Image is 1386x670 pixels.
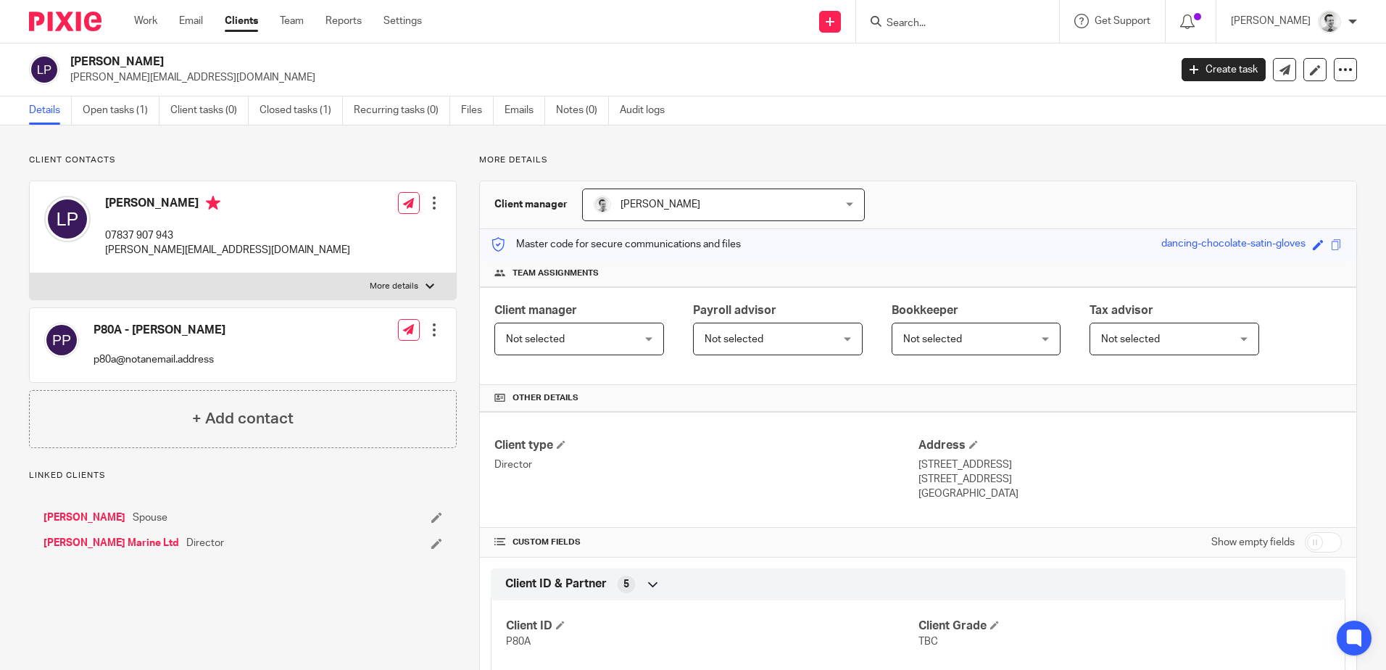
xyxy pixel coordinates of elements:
[918,487,1342,501] p: [GEOGRAPHIC_DATA]
[354,96,450,125] a: Recurring tasks (0)
[479,154,1357,166] p: More details
[29,154,457,166] p: Client contacts
[105,228,350,243] p: 07837 907 943
[506,619,918,634] h4: Client ID
[44,323,79,357] img: svg%3E
[885,17,1016,30] input: Search
[494,305,577,316] span: Client manager
[494,458,918,472] p: Director
[94,352,225,367] p: p80a@notanemail.address
[83,96,159,125] a: Open tasks (1)
[134,14,157,28] a: Work
[1090,305,1153,316] span: Tax advisor
[918,472,1342,487] p: [STREET_ADDRESS]
[94,323,225,338] h4: P80A - [PERSON_NAME]
[1161,236,1306,253] div: dancing-chocolate-satin-gloves
[594,196,611,213] img: Andy_2025.jpg
[491,237,741,252] p: Master code for secure communications and files
[892,305,958,316] span: Bookkeeper
[1231,14,1311,28] p: [PERSON_NAME]
[461,96,494,125] a: Files
[918,637,938,647] span: TBC
[918,619,1330,634] h4: Client Grade
[179,14,203,28] a: Email
[1318,10,1341,33] img: Andy_2025.jpg
[325,14,362,28] a: Reports
[903,334,962,344] span: Not selected
[29,470,457,481] p: Linked clients
[506,334,565,344] span: Not selected
[186,536,224,550] span: Director
[621,199,700,210] span: [PERSON_NAME]
[170,96,249,125] a: Client tasks (0)
[620,96,676,125] a: Audit logs
[133,510,167,525] span: Spouse
[105,196,350,214] h4: [PERSON_NAME]
[43,510,125,525] a: [PERSON_NAME]
[513,392,578,404] span: Other details
[556,96,609,125] a: Notes (0)
[29,12,101,31] img: Pixie
[29,96,72,125] a: Details
[705,334,763,344] span: Not selected
[206,196,220,210] i: Primary
[494,197,568,212] h3: Client manager
[192,408,294,430] h4: + Add contact
[505,576,607,592] span: Client ID & Partner
[70,70,1160,85] p: [PERSON_NAME][EMAIL_ADDRESS][DOMAIN_NAME]
[225,14,258,28] a: Clients
[505,96,545,125] a: Emails
[43,536,179,550] a: [PERSON_NAME] Marine Ltd
[494,537,918,548] h4: CUSTOM FIELDS
[918,458,1342,472] p: [STREET_ADDRESS]
[70,54,942,70] h2: [PERSON_NAME]
[623,577,629,592] span: 5
[29,54,59,85] img: svg%3E
[44,196,91,242] img: svg%3E
[383,14,422,28] a: Settings
[280,14,304,28] a: Team
[513,268,599,279] span: Team assignments
[1211,535,1295,550] label: Show empty fields
[918,438,1342,453] h4: Address
[494,438,918,453] h4: Client type
[105,243,350,257] p: [PERSON_NAME][EMAIL_ADDRESS][DOMAIN_NAME]
[693,305,776,316] span: Payroll advisor
[260,96,343,125] a: Closed tasks (1)
[506,637,531,647] span: P80A
[1095,16,1150,26] span: Get Support
[370,281,418,292] p: More details
[1101,334,1160,344] span: Not selected
[1182,58,1266,81] a: Create task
